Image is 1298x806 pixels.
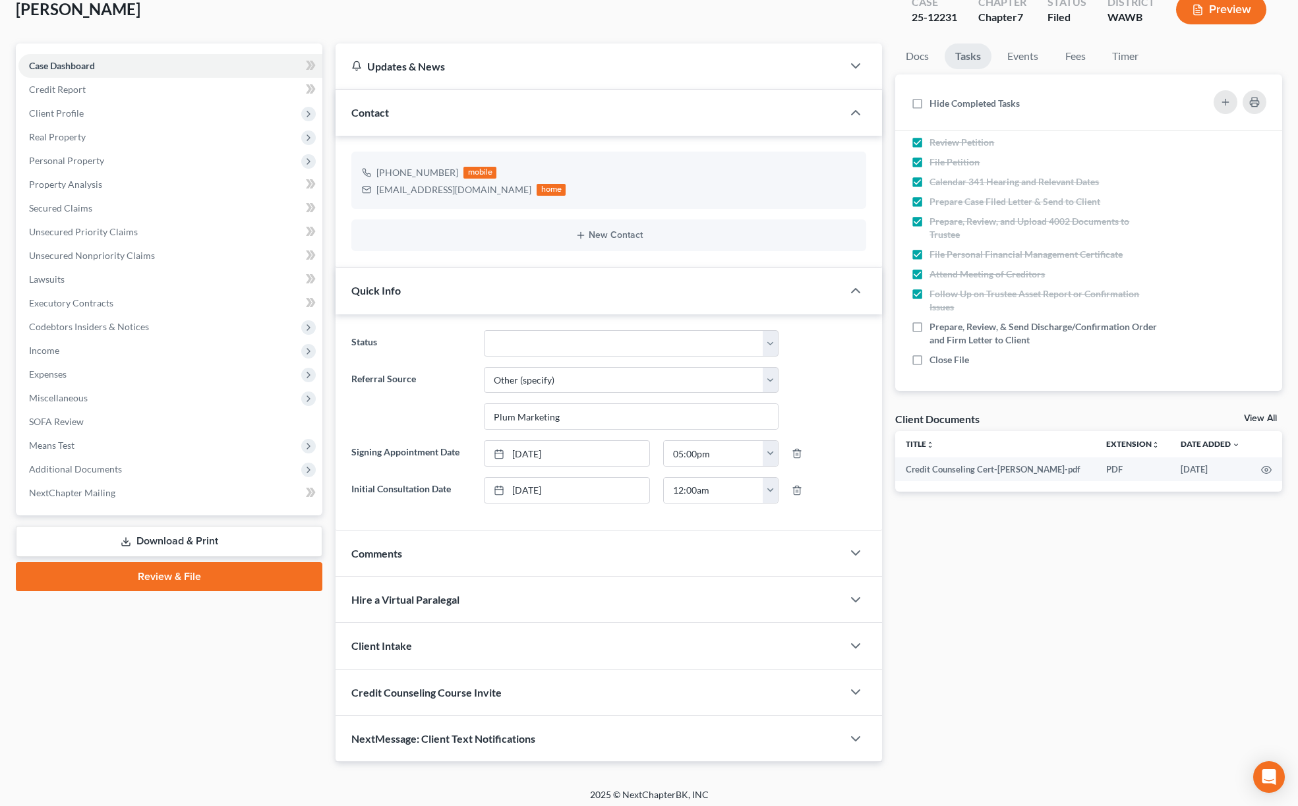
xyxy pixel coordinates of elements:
span: Expenses [29,368,67,380]
a: Lawsuits [18,268,322,291]
span: Additional Documents [29,463,122,475]
span: Case Dashboard [29,60,95,71]
div: [PHONE_NUMBER] [376,166,458,179]
a: Timer [1102,43,1149,69]
a: Date Added expand_more [1181,439,1240,449]
span: Secured Claims [29,202,92,214]
span: Hide Completed Tasks [929,98,1020,109]
span: Unsecured Priority Claims [29,226,138,237]
a: Extensionunfold_more [1106,439,1160,449]
div: WAWB [1107,10,1155,25]
div: Updates & News [351,59,827,73]
span: Hire a Virtual Paralegal [351,593,459,606]
span: Lawsuits [29,273,65,285]
a: Unsecured Nonpriority Claims [18,244,322,268]
a: Executory Contracts [18,291,322,315]
a: Docs [895,43,939,69]
a: Download & Print [16,526,322,557]
span: Personal Property [29,155,104,166]
i: unfold_more [926,441,934,449]
span: Calendar 341 Hearing and Relevant Dates [929,176,1099,187]
a: SOFA Review [18,410,322,434]
span: Prepare Case Filed Letter & Send to Client [929,196,1100,207]
span: 7 [1017,11,1023,23]
span: SOFA Review [29,416,84,427]
span: Attend Meeting of Creditors [929,268,1045,279]
span: Client Profile [29,107,84,119]
span: Income [29,345,59,356]
span: Follow Up on Trustee Asset Report or Confirmation Issues [929,288,1139,312]
input: -- : -- [664,478,763,503]
a: Credit Report [18,78,322,101]
span: Quick Info [351,284,401,297]
a: Titleunfold_more [906,439,934,449]
button: New Contact [362,230,856,241]
a: NextChapter Mailing [18,481,322,505]
span: Codebtors Insiders & Notices [29,321,149,332]
i: expand_more [1232,441,1240,449]
span: Real Property [29,131,86,142]
span: Credit Counseling Course Invite [351,686,502,699]
a: Fees [1054,43,1096,69]
input: -- : -- [664,441,763,466]
span: Means Test [29,440,74,451]
span: Comments [351,547,402,560]
label: Signing Appointment Date [345,440,477,467]
span: Close File [929,354,969,365]
div: Open Intercom Messenger [1253,761,1285,793]
div: mobile [463,167,496,179]
span: File Personal Financial Management Certificate [929,248,1123,260]
span: NextMessage: Client Text Notifications [351,732,535,745]
span: Property Analysis [29,179,102,190]
a: Unsecured Priority Claims [18,220,322,244]
input: Other Referral Source [485,404,778,429]
td: [DATE] [1170,457,1251,481]
span: Contact [351,106,389,119]
a: Case Dashboard [18,54,322,78]
div: 25-12231 [912,10,957,25]
div: [EMAIL_ADDRESS][DOMAIN_NAME] [376,183,531,196]
a: Events [997,43,1049,69]
a: [DATE] [485,441,650,466]
a: View All [1244,414,1277,423]
span: Executory Contracts [29,297,113,308]
div: Filed [1047,10,1086,25]
a: Secured Claims [18,196,322,220]
a: Property Analysis [18,173,322,196]
span: Credit Report [29,84,86,95]
td: Credit Counseling Cert-[PERSON_NAME]-pdf [895,457,1096,481]
span: Prepare, Review, and Upload 4002 Documents to Trustee [929,216,1129,240]
span: Miscellaneous [29,392,88,403]
span: Review Petition [929,136,994,148]
div: Chapter [978,10,1026,25]
div: home [537,184,566,196]
span: Prepare, Review, & Send Discharge/Confirmation Order and Firm Letter to Client [929,321,1157,345]
i: unfold_more [1152,441,1160,449]
span: NextChapter Mailing [29,487,115,498]
span: File Petition [929,156,980,167]
label: Referral Source [345,367,477,430]
span: Client Intake [351,639,412,652]
span: Unsecured Nonpriority Claims [29,250,155,261]
td: PDF [1096,457,1170,481]
div: Client Documents [895,412,980,426]
a: [DATE] [485,478,650,503]
label: Status [345,330,477,357]
a: Review & File [16,562,322,591]
label: Initial Consultation Date [345,477,477,504]
a: Tasks [945,43,991,69]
